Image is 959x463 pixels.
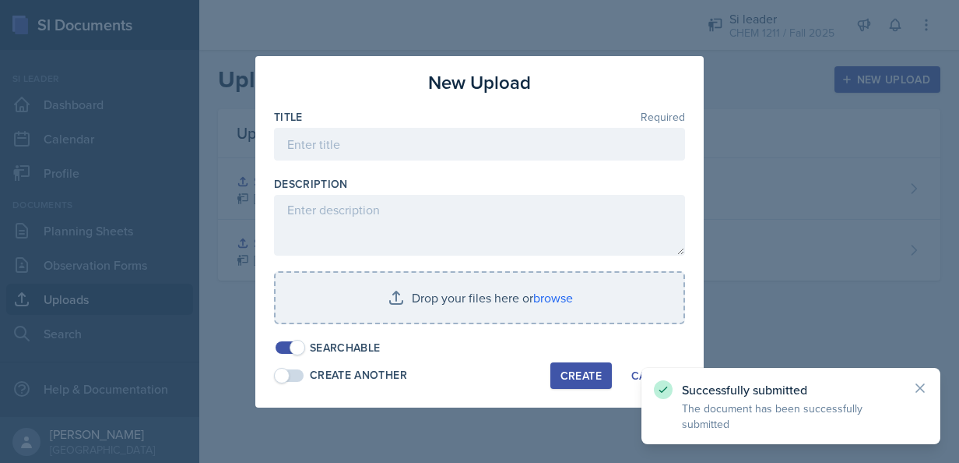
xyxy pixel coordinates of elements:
h3: New Upload [428,69,531,97]
input: Enter title [274,128,685,161]
div: Create [560,369,602,382]
div: Searchable [310,340,381,356]
span: Required [641,111,685,122]
p: The document has been successfully submitted [682,401,900,432]
div: Create Another [310,367,407,383]
button: Create [550,362,612,389]
label: Title [274,109,303,125]
p: Successfully submitted [682,382,900,398]
label: Description [274,176,348,192]
div: Cancel [631,369,675,382]
button: Cancel [621,362,685,389]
